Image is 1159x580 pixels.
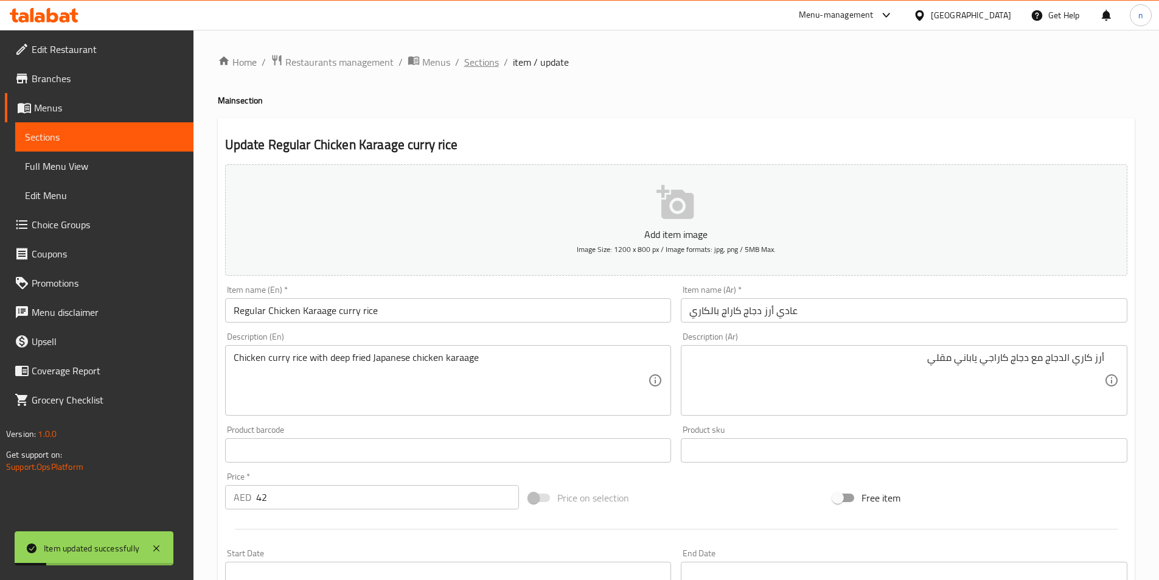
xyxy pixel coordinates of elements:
h4: Main section [218,94,1135,107]
a: Home [218,55,257,69]
li: / [399,55,403,69]
span: Full Menu View [25,159,184,173]
a: Menus [5,93,193,122]
span: Menus [422,55,450,69]
a: Branches [5,64,193,93]
li: / [262,55,266,69]
nav: breadcrumb [218,54,1135,70]
button: Add item imageImage Size: 1200 x 800 px / Image formats: jpg, png / 5MB Max. [225,164,1127,276]
textarea: أرز كاري الدجاج مع دجاج كاراجي ياباني مقلي [689,352,1104,410]
div: Menu-management [799,8,874,23]
input: Enter name Ar [681,298,1127,323]
li: / [504,55,508,69]
span: Restaurants management [285,55,394,69]
span: Upsell [32,334,184,349]
span: Choice Groups [32,217,184,232]
h2: Update Regular Chicken Karaage curry rice [225,136,1127,154]
input: Please enter price [256,485,520,509]
a: Menus [408,54,450,70]
a: Sections [15,122,193,152]
div: Item updated successfully [44,542,139,555]
p: AED [234,490,251,505]
span: n [1138,9,1143,22]
span: Coupons [32,246,184,261]
span: Get support on: [6,447,62,463]
div: [GEOGRAPHIC_DATA] [931,9,1011,22]
a: Full Menu View [15,152,193,181]
input: Please enter product barcode [225,438,672,463]
span: Free item [861,491,900,505]
span: Coverage Report [32,363,184,378]
a: Edit Restaurant [5,35,193,64]
span: 1.0.0 [38,426,57,442]
span: Grocery Checklist [32,393,184,407]
span: Sections [25,130,184,144]
a: Choice Groups [5,210,193,239]
a: Promotions [5,268,193,298]
a: Upsell [5,327,193,356]
span: Image Size: 1200 x 800 px / Image formats: jpg, png / 5MB Max. [577,242,776,256]
a: Coupons [5,239,193,268]
span: Promotions [32,276,184,290]
li: / [455,55,459,69]
a: Sections [464,55,499,69]
input: Please enter product sku [681,438,1127,463]
input: Enter name En [225,298,672,323]
span: Branches [32,71,184,86]
span: Price on selection [557,491,629,505]
a: Menu disclaimer [5,298,193,327]
a: Coverage Report [5,356,193,385]
textarea: Chicken curry rice with deep fried Japanese chicken karaage [234,352,649,410]
a: Grocery Checklist [5,385,193,414]
span: Edit Menu [25,188,184,203]
span: item / update [513,55,569,69]
a: Edit Menu [15,181,193,210]
a: Restaurants management [271,54,394,70]
p: Add item image [244,227,1109,242]
span: Menus [34,100,184,115]
span: Edit Restaurant [32,42,184,57]
span: Menu disclaimer [32,305,184,320]
a: Support.OpsPlatform [6,459,83,475]
span: Version: [6,426,36,442]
